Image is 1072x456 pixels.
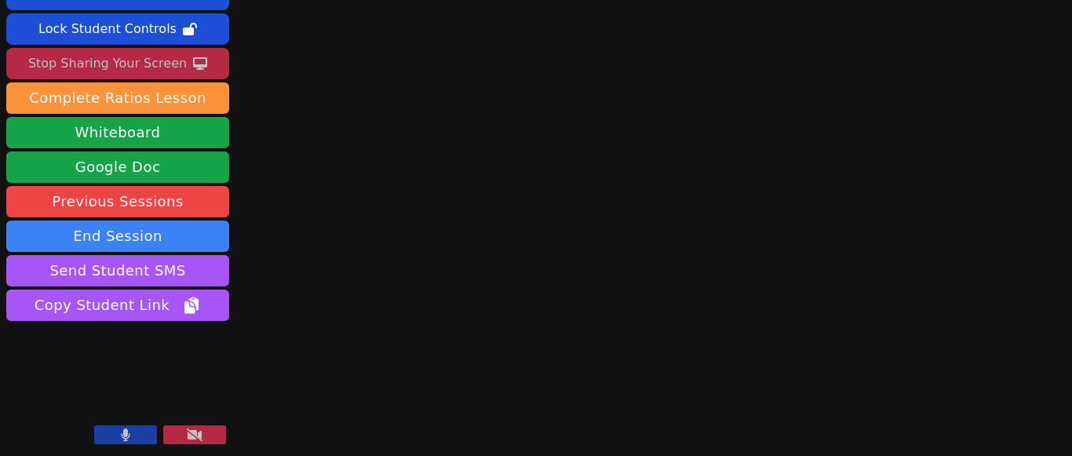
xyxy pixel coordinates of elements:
div: Stop Sharing Your Screen [28,51,187,76]
span: Copy Student Link [35,294,201,316]
button: Copy Student Link [6,290,229,321]
button: Lock Student Controls [6,13,229,45]
button: End Session [6,221,229,252]
button: Send Student SMS [6,255,229,286]
button: Stop Sharing Your Screen [6,48,229,79]
a: Google Doc [6,151,229,183]
a: Previous Sessions [6,186,229,217]
div: Lock Student Controls [38,16,177,42]
button: Whiteboard [6,117,229,148]
button: Complete Ratios Lesson [6,82,229,114]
